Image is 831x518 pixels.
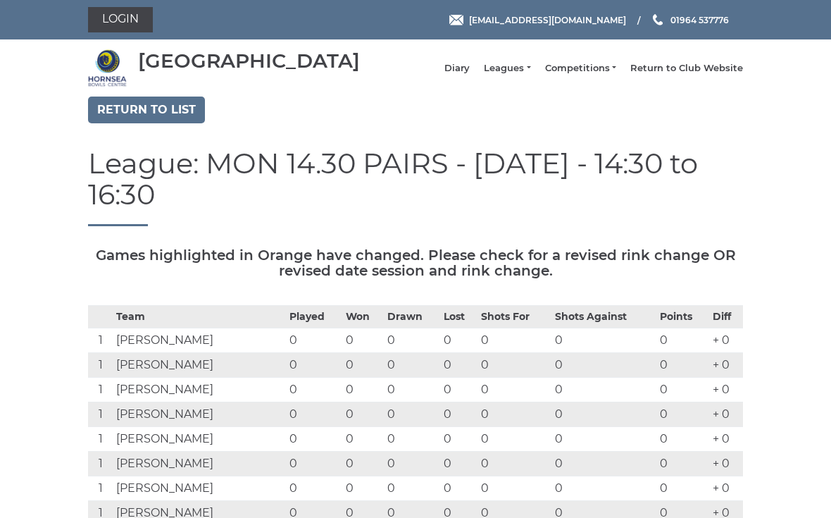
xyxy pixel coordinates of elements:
[342,306,384,328] th: Won
[88,148,743,226] h1: League: MON 14.30 PAIRS - [DATE] - 14:30 to 16:30
[384,452,440,476] td: 0
[477,452,551,476] td: 0
[88,97,205,123] a: Return to list
[709,476,743,501] td: + 0
[88,247,743,278] h5: Games highlighted in Orange have changed. Please check for a revised rink change OR revised date ...
[384,306,440,328] th: Drawn
[384,427,440,452] td: 0
[656,328,709,353] td: 0
[653,14,663,25] img: Phone us
[444,62,470,75] a: Diary
[440,306,477,328] th: Lost
[113,306,286,328] th: Team
[440,427,477,452] td: 0
[477,353,551,378] td: 0
[342,427,384,452] td: 0
[670,14,729,25] span: 01964 537776
[551,328,656,353] td: 0
[342,476,384,501] td: 0
[709,452,743,476] td: + 0
[440,328,477,353] td: 0
[477,476,551,501] td: 0
[440,452,477,476] td: 0
[440,476,477,501] td: 0
[709,306,743,328] th: Diff
[88,427,113,452] td: 1
[656,427,709,452] td: 0
[286,378,342,402] td: 0
[138,50,360,72] div: [GEOGRAPHIC_DATA]
[384,476,440,501] td: 0
[551,476,656,501] td: 0
[286,402,342,427] td: 0
[88,353,113,378] td: 1
[469,14,626,25] span: [EMAIL_ADDRESS][DOMAIN_NAME]
[551,353,656,378] td: 0
[440,378,477,402] td: 0
[656,306,709,328] th: Points
[88,7,153,32] a: Login
[477,328,551,353] td: 0
[88,476,113,501] td: 1
[88,328,113,353] td: 1
[384,402,440,427] td: 0
[384,328,440,353] td: 0
[113,402,286,427] td: [PERSON_NAME]
[551,427,656,452] td: 0
[384,378,440,402] td: 0
[709,353,743,378] td: + 0
[477,378,551,402] td: 0
[656,452,709,476] td: 0
[709,378,743,402] td: + 0
[384,353,440,378] td: 0
[551,306,656,328] th: Shots Against
[651,13,729,27] a: Phone us 01964 537776
[113,353,286,378] td: [PERSON_NAME]
[88,49,127,87] img: Hornsea Bowls Centre
[113,378,286,402] td: [PERSON_NAME]
[477,306,551,328] th: Shots For
[342,353,384,378] td: 0
[286,353,342,378] td: 0
[545,62,616,75] a: Competitions
[551,402,656,427] td: 0
[709,328,743,353] td: + 0
[286,306,342,328] th: Played
[656,476,709,501] td: 0
[286,328,342,353] td: 0
[113,427,286,452] td: [PERSON_NAME]
[342,452,384,476] td: 0
[286,452,342,476] td: 0
[440,402,477,427] td: 0
[709,427,743,452] td: + 0
[551,378,656,402] td: 0
[630,62,743,75] a: Return to Club Website
[449,15,463,25] img: Email
[342,402,384,427] td: 0
[449,13,626,27] a: Email [EMAIL_ADDRESS][DOMAIN_NAME]
[88,378,113,402] td: 1
[286,476,342,501] td: 0
[88,452,113,476] td: 1
[477,402,551,427] td: 0
[656,353,709,378] td: 0
[113,476,286,501] td: [PERSON_NAME]
[286,427,342,452] td: 0
[88,402,113,427] td: 1
[656,402,709,427] td: 0
[113,328,286,353] td: [PERSON_NAME]
[113,452,286,476] td: [PERSON_NAME]
[709,402,743,427] td: + 0
[551,452,656,476] td: 0
[656,378,709,402] td: 0
[342,378,384,402] td: 0
[477,427,551,452] td: 0
[484,62,530,75] a: Leagues
[440,353,477,378] td: 0
[342,328,384,353] td: 0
